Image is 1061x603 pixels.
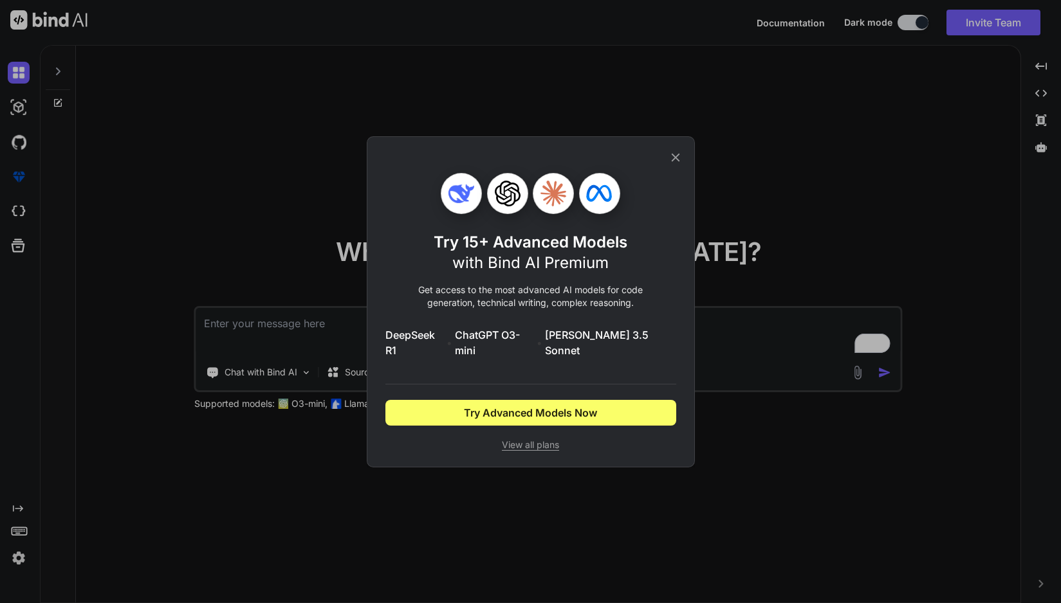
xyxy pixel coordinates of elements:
span: View all plans [385,438,676,451]
button: Try Advanced Models Now [385,400,676,426]
span: • [447,335,452,350]
span: ChatGPT O3-mini [455,327,535,358]
span: with Bind AI Premium [452,253,609,272]
img: Deepseek [448,181,474,206]
span: [PERSON_NAME] 3.5 Sonnet [545,327,676,358]
span: • [537,335,542,350]
h1: Try 15+ Advanced Models [434,232,627,273]
p: Get access to the most advanced AI models for code generation, technical writing, complex reasoning. [385,283,676,309]
span: DeepSeek R1 [385,327,444,358]
span: Try Advanced Models Now [464,405,597,420]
